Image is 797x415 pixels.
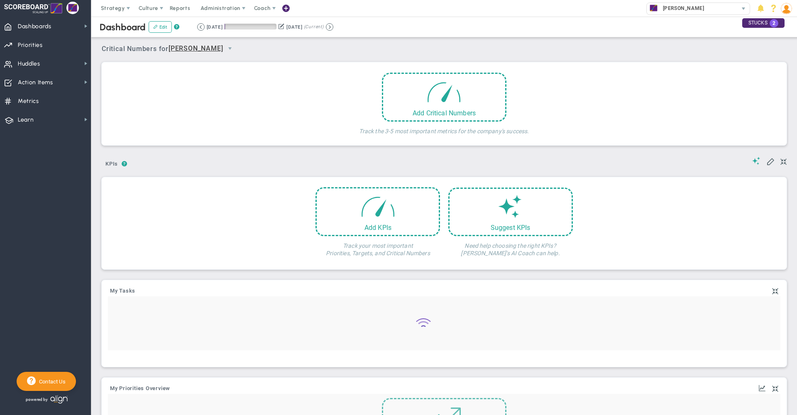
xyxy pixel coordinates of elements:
div: Period Progress: 1% Day 1 of 91 with 90 remaining. [225,24,276,29]
div: STUCKS [742,18,785,28]
button: Go to next period [326,23,333,31]
span: Edit My KPIs [766,157,775,165]
h4: Need help choosing the right KPIs? [PERSON_NAME]'s AI Coach can help. [448,236,573,257]
span: Dashboard [100,22,146,33]
div: [DATE] [207,23,222,31]
span: Culture [139,5,158,11]
span: Critical Numbers for [102,41,239,57]
span: [PERSON_NAME] [659,3,704,14]
span: Dashboards [18,18,51,35]
div: Add Critical Numbers [383,109,505,117]
span: Action Items [18,74,53,91]
span: [PERSON_NAME] [169,44,223,54]
span: select [223,41,237,56]
button: Edit [149,21,172,33]
span: Priorities [18,37,43,54]
span: (Current) [304,23,324,31]
h4: Track the 3-5 most important metrics for the company's success. [359,122,529,135]
span: Learn [18,111,34,129]
span: KPIs [102,157,122,171]
span: Strategy [101,5,125,11]
span: My Priorities Overview [110,386,170,391]
span: Coach [254,5,271,11]
button: My Priorities Overview [110,386,170,392]
button: KPIs [102,157,122,172]
span: Administration [200,5,240,11]
span: Contact Us [36,378,66,385]
h4: Track your most important Priorities, Targets, and Critical Numbers [315,236,440,257]
button: Go to previous period [197,23,205,31]
div: Powered by Align [17,393,102,406]
span: Metrics [18,93,39,110]
div: Add KPIs [317,224,439,232]
div: [DATE] [286,23,302,31]
img: 200285.Person.photo [781,3,792,14]
a: My Tasks [110,288,135,295]
span: My Tasks [110,288,135,294]
span: 2 [770,19,778,27]
div: Suggest KPIs [450,224,572,232]
span: select [738,3,750,15]
img: 31520.Company.photo [648,3,659,13]
span: Huddles [18,55,40,73]
span: Suggestions (AI Feature) [752,157,760,165]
